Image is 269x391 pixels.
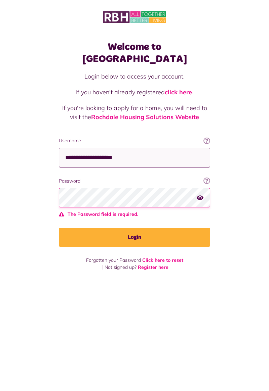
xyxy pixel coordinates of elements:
p: If you're looking to apply for a home, you will need to visit the [59,103,210,121]
a: click here [165,88,192,96]
p: Login below to access your account. [59,72,210,81]
img: MyRBH [103,10,166,24]
a: Click here to reset [142,257,183,263]
p: If you haven't already registered . [59,88,210,97]
span: Forgotten your Password [86,257,141,263]
label: Username [59,137,210,144]
span: The Password field is required. [59,211,210,218]
a: Rochdale Housing Solutions Website [91,113,199,121]
h1: Welcome to [GEOGRAPHIC_DATA] [59,41,210,65]
button: Login [59,228,210,247]
span: Not signed up? [105,264,137,270]
label: Password [59,178,210,185]
a: Register here [138,264,168,270]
